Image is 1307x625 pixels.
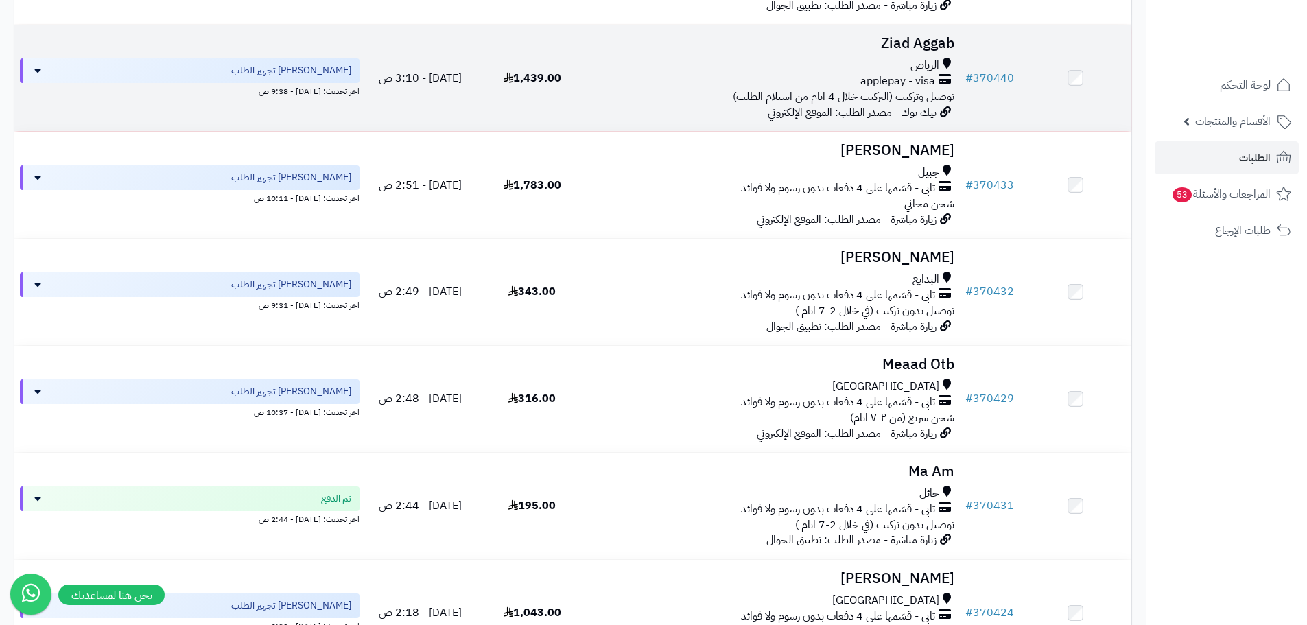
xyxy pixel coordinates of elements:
span: [PERSON_NAME] تجهيز الطلب [231,171,351,185]
span: البدايع [912,272,939,287]
div: اخر تحديث: [DATE] - 10:11 ص [20,190,360,204]
span: 195.00 [508,497,556,514]
span: زيارة مباشرة - مصدر الطلب: تطبيق الجوال [766,318,937,335]
span: تابي - قسّمها على 4 دفعات بدون رسوم ولا فوائد [741,287,935,303]
span: # [965,283,973,300]
a: #370431 [965,497,1014,514]
span: [PERSON_NAME] تجهيز الطلب [231,64,351,78]
span: زيارة مباشرة - مصدر الطلب: الموقع الإلكتروني [757,425,937,442]
span: # [965,70,973,86]
span: الأقسام والمنتجات [1195,112,1271,131]
h3: [PERSON_NAME] [593,250,954,266]
span: 1,043.00 [504,604,561,621]
span: applepay - visa [860,73,935,89]
span: [DATE] - 2:49 ص [379,283,462,300]
div: اخر تحديث: [DATE] - 10:37 ص [20,404,360,418]
a: #370440 [965,70,1014,86]
span: # [965,604,973,621]
span: تابي - قسّمها على 4 دفعات بدون رسوم ولا فوائد [741,180,935,196]
span: لوحة التحكم [1220,75,1271,95]
span: 1,439.00 [504,70,561,86]
span: طلبات الإرجاع [1215,221,1271,240]
h3: [PERSON_NAME] [593,571,954,587]
div: اخر تحديث: [DATE] - 9:38 ص [20,83,360,97]
span: الطلبات [1239,148,1271,167]
span: توصيل بدون تركيب (في خلال 2-7 ايام ) [795,517,954,533]
span: المراجعات والأسئلة [1171,185,1271,204]
div: اخر تحديث: [DATE] - 9:31 ص [20,297,360,311]
span: [DATE] - 2:51 ص [379,177,462,193]
span: تم الدفع [321,492,351,506]
a: المراجعات والأسئلة53 [1155,178,1299,211]
div: اخر تحديث: [DATE] - 2:44 ص [20,511,360,526]
span: # [965,497,973,514]
span: زيارة مباشرة - مصدر الطلب: تطبيق الجوال [766,532,937,548]
span: جبيل [918,165,939,180]
span: زيارة مباشرة - مصدر الطلب: الموقع الإلكتروني [757,211,937,228]
span: 1,783.00 [504,177,561,193]
span: [DATE] - 3:10 ص [379,70,462,86]
span: [PERSON_NAME] تجهيز الطلب [231,385,351,399]
span: تابي - قسّمها على 4 دفعات بدون رسوم ولا فوائد [741,394,935,410]
span: [PERSON_NAME] تجهيز الطلب [231,278,351,292]
span: [GEOGRAPHIC_DATA] [832,379,939,394]
span: توصيل وتركيب (التركيب خلال 4 ايام من استلام الطلب) [733,89,954,105]
h3: Ziad Aggab [593,36,954,51]
span: حائل [919,486,939,502]
img: logo-2.png [1214,38,1294,67]
span: [PERSON_NAME] تجهيز الطلب [231,599,351,613]
h3: Meaad Otb [593,357,954,373]
span: # [965,390,973,407]
span: [DATE] - 2:48 ص [379,390,462,407]
a: #370424 [965,604,1014,621]
span: تابي - قسّمها على 4 دفعات بدون رسوم ولا فوائد [741,502,935,517]
span: 343.00 [508,283,556,300]
span: 316.00 [508,390,556,407]
span: [DATE] - 2:18 ص [379,604,462,621]
a: لوحة التحكم [1155,69,1299,102]
span: # [965,177,973,193]
a: #370429 [965,390,1014,407]
span: الرياض [910,58,939,73]
span: تيك توك - مصدر الطلب: الموقع الإلكتروني [768,104,937,121]
span: [GEOGRAPHIC_DATA] [832,593,939,609]
span: [DATE] - 2:44 ص [379,497,462,514]
a: طلبات الإرجاع [1155,214,1299,247]
span: توصيل بدون تركيب (في خلال 2-7 ايام ) [795,303,954,319]
a: الطلبات [1155,141,1299,174]
h3: [PERSON_NAME] [593,143,954,158]
span: تابي - قسّمها على 4 دفعات بدون رسوم ولا فوائد [741,609,935,624]
span: 53 [1173,187,1192,202]
span: شحن سريع (من ٢-٧ ايام) [850,410,954,426]
a: #370432 [965,283,1014,300]
span: شحن مجاني [904,196,954,212]
h3: Ma Am [593,464,954,480]
a: #370433 [965,177,1014,193]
